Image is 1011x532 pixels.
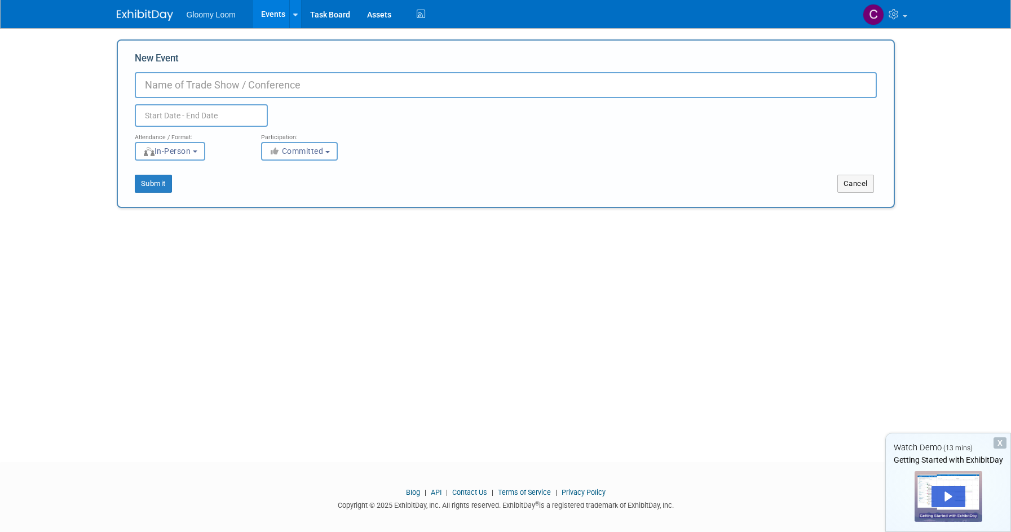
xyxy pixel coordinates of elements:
[886,454,1010,466] div: Getting Started with ExhibitDay
[135,52,179,69] label: New Event
[931,486,965,507] div: Play
[443,488,451,496] span: |
[562,488,606,496] a: Privacy Policy
[261,127,370,141] div: Participation:
[269,147,324,156] span: Committed
[489,488,496,496] span: |
[261,142,338,161] button: Committed
[837,175,874,193] button: Cancel
[135,104,268,127] input: Start Date - End Date
[863,4,884,25] img: Cecilia Laury
[135,175,172,193] button: Submit
[135,72,877,98] input: Name of Trade Show / Conference
[535,500,539,507] sup: ®
[943,444,973,452] span: (13 mins)
[553,488,560,496] span: |
[135,127,244,141] div: Attendance / Format:
[143,147,191,156] span: In-Person
[452,488,487,496] a: Contact Us
[994,437,1006,449] div: Dismiss
[406,488,420,496] a: Blog
[422,488,429,496] span: |
[187,10,236,19] span: Gloomy Loom
[886,442,1010,454] div: Watch Demo
[498,488,551,496] a: Terms of Service
[431,488,442,496] a: API
[135,142,205,161] button: In-Person
[117,10,173,21] img: ExhibitDay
